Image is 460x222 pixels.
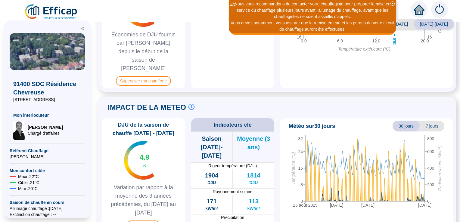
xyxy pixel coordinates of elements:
span: info-circle [188,104,194,110]
span: 1904 [205,171,219,180]
tspan: 24 [298,149,303,154]
span: Moyenne (3 ans) [233,134,274,151]
span: [PERSON_NAME] [10,154,85,160]
tspan: 6.0 [337,39,343,43]
i: 2 / 2 [230,2,236,7]
tspan: 800 [427,136,434,141]
span: Mon interlocuteur [13,112,81,118]
span: kW/m² [205,205,218,211]
span: Saison [DATE]-[DATE] [191,134,232,160]
span: 113 [249,197,259,205]
span: [STREET_ADDRESS] [13,97,81,103]
span: 4.9 [140,153,150,162]
span: DJU [207,180,216,186]
tspan: [DATE] [418,203,431,208]
span: Indicateurs clé [214,121,252,129]
span: 171 [207,197,216,205]
span: Superviser ma chaufferie [116,76,171,86]
span: 30 jours [393,121,420,131]
img: Chargé d'affaires [13,121,25,140]
tspan: 20.0 [421,39,429,43]
span: kW/m² [247,205,260,211]
span: Précipitation [191,214,275,220]
span: Variation par rapport à la moyenne des 3 années précédentes, du [DATE] au [DATE] [104,183,183,217]
tspan: 0 [427,199,430,204]
span: % [143,162,146,168]
tspan: 16 [298,166,303,171]
text: 15.0 [393,38,397,45]
tspan: 25 août 2025 [293,203,318,208]
div: Nous vous recommandons de contacter votre chauffagiste pour préparer la mise en service du chauff... [230,1,395,20]
span: 91400 SDC Résidence Chevreuse [13,80,81,97]
span: [DATE]-[DATE] [414,19,454,29]
span: 1814 [247,171,260,180]
span: [PERSON_NAME] [28,124,63,130]
span: Exctinction chauffage : -- [10,211,85,217]
span: Allumage chauffage : [DATE] [10,205,85,211]
tspan: 32 [298,136,303,141]
tspan: Température extérieure (°C) [338,47,390,51]
tspan: 600 [427,149,434,154]
div: Vous devez notamment vous assurer que la remise en eau et les purges de votre circuit de chauffag... [230,20,395,32]
tspan: 8 [300,182,303,187]
img: alerts [431,1,448,18]
tspan: 0.0 [301,39,307,43]
span: Rayonnement solaire [191,189,275,195]
span: Référent Chauffage [10,148,85,154]
tspan: 400 [427,166,434,171]
span: Économies de DJU fournis par [PERSON_NAME] depuis le début de la saison de [PERSON_NAME] [104,30,183,72]
span: IMPACT DE LA METEO [108,103,186,112]
tspan: 16 [297,35,301,39]
span: Cible : 21 °C [18,180,39,186]
span: Rigeur température (DJU) [191,163,275,169]
span: DJU [249,180,258,186]
span: Chargé d'affaires [28,130,63,136]
tspan: 200 [427,182,434,187]
span: Mini : 20 °C [18,186,38,192]
img: indicateur températures [124,141,154,180]
span: home [414,4,424,15]
span: Maxi : 22 °C [18,174,39,180]
tspan: [DATE] [361,203,375,208]
span: Saison de chauffe en cours [10,199,85,205]
img: efficap energie logo [24,4,79,20]
span: Météo sur 30 jours [289,122,335,130]
tspan: 12.0 [372,39,380,43]
tspan: 0 [300,199,303,204]
span: 7 jours [420,121,444,131]
span: DJU de la saison de chauffe [DATE] - [DATE] [104,121,183,137]
tspan: Température (°C) [291,152,296,184]
tspan: Radiation solaire (W/m²) [437,145,442,191]
tspan: [DATE] [330,203,343,208]
span: close-circle [390,2,395,6]
span: double-left [81,26,85,31]
tspan: 16 [427,35,432,39]
span: Mon confort cible [10,168,85,174]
